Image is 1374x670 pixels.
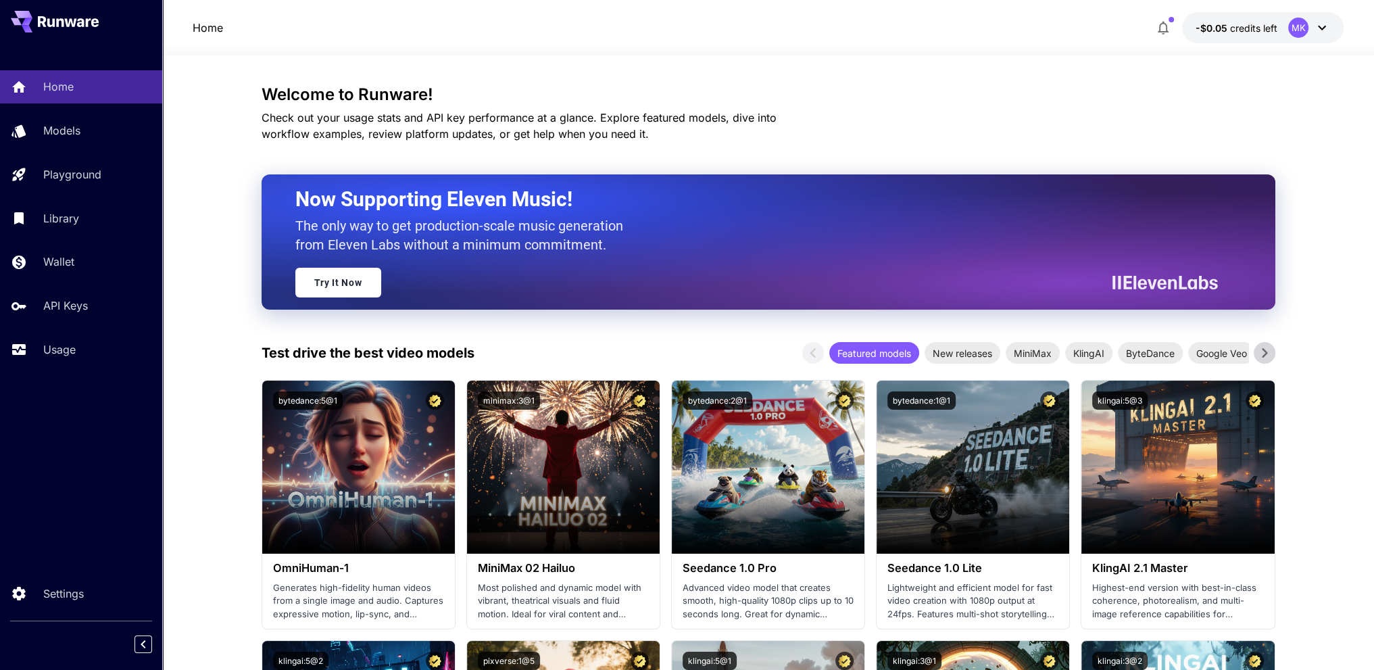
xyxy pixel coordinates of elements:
[683,581,854,621] p: Advanced video model that creates smooth, high-quality 1080p clips up to 10 seconds long. Great f...
[1092,391,1148,410] button: klingai:5@3
[887,581,1058,621] p: Lightweight and efficient model for fast video creation with 1080p output at 24fps. Features mult...
[1006,346,1060,360] span: MiniMax
[478,652,540,670] button: pixverse:1@5
[631,652,649,670] button: Certified Model – Vetted for best performance and includes a commercial license.
[835,652,854,670] button: Certified Model – Vetted for best performance and includes a commercial license.
[273,581,444,621] p: Generates high-fidelity human videos from a single image and audio. Captures expressive motion, l...
[262,111,777,141] span: Check out your usage stats and API key performance at a glance. Explore featured models, dive int...
[43,166,101,183] p: Playground
[193,20,223,36] a: Home
[1118,346,1183,360] span: ByteDance
[1188,346,1255,360] span: Google Veo
[262,381,455,554] img: alt
[829,346,919,360] span: Featured models
[1040,391,1058,410] button: Certified Model – Vetted for best performance and includes a commercial license.
[887,562,1058,575] h3: Seedance 1.0 Lite
[1092,652,1148,670] button: klingai:3@2
[887,391,956,410] button: bytedance:1@1
[1188,342,1255,364] div: Google Veo
[426,391,444,410] button: Certified Model – Vetted for best performance and includes a commercial license.
[1092,562,1263,575] h3: KlingAI 2.1 Master
[43,210,79,226] p: Library
[1081,381,1274,554] img: alt
[467,381,660,554] img: alt
[43,122,80,139] p: Models
[262,85,1275,104] h3: Welcome to Runware!
[1182,12,1344,43] button: -$0.0472MK
[683,652,737,670] button: klingai:5@1
[1065,346,1112,360] span: KlingAI
[1006,342,1060,364] div: MiniMax
[273,391,343,410] button: bytedance:5@1
[835,391,854,410] button: Certified Model – Vetted for best performance and includes a commercial license.
[887,652,941,670] button: klingai:3@1
[672,381,864,554] img: alt
[43,297,88,314] p: API Keys
[478,581,649,621] p: Most polished and dynamic model with vibrant, theatrical visuals and fluid motion. Ideal for vira...
[1230,22,1277,34] span: credits left
[43,254,74,270] p: Wallet
[1065,342,1112,364] div: KlingAI
[273,652,328,670] button: klingai:5@2
[426,652,444,670] button: Certified Model – Vetted for best performance and includes a commercial license.
[1118,342,1183,364] div: ByteDance
[134,636,152,653] button: Collapse sidebar
[273,562,444,575] h3: OmniHuman‑1
[43,585,84,602] p: Settings
[1246,391,1264,410] button: Certified Model – Vetted for best performance and includes a commercial license.
[1092,581,1263,621] p: Highest-end version with best-in-class coherence, photorealism, and multi-image reference capabil...
[43,341,76,358] p: Usage
[683,562,854,575] h3: Seedance 1.0 Pro
[145,632,162,656] div: Collapse sidebar
[1246,652,1264,670] button: Certified Model – Vetted for best performance and includes a commercial license.
[1196,22,1230,34] span: -$0.05
[925,346,1000,360] span: New releases
[829,342,919,364] div: Featured models
[1196,21,1277,35] div: -$0.0472
[43,78,74,95] p: Home
[478,391,540,410] button: minimax:3@1
[683,391,752,410] button: bytedance:2@1
[478,562,649,575] h3: MiniMax 02 Hailuo
[1288,18,1308,38] div: MK
[295,216,633,254] p: The only way to get production-scale music generation from Eleven Labs without a minimum commitment.
[295,187,1208,212] h2: Now Supporting Eleven Music!
[1040,652,1058,670] button: Certified Model – Vetted for best performance and includes a commercial license.
[925,342,1000,364] div: New releases
[631,391,649,410] button: Certified Model – Vetted for best performance and includes a commercial license.
[193,20,223,36] nav: breadcrumb
[295,268,381,297] a: Try It Now
[262,343,474,363] p: Test drive the best video models
[877,381,1069,554] img: alt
